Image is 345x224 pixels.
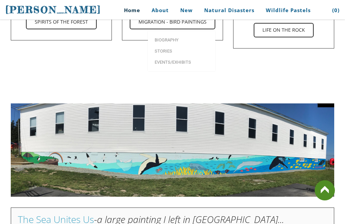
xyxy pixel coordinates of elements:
span: Spirits of the Forest [27,15,96,28]
a: About [147,3,174,18]
span: [PERSON_NAME] [5,4,101,15]
img: mural painting [11,103,334,197]
a: New [175,3,198,18]
a: Biography [148,34,215,45]
a: Natural Disasters [199,3,259,18]
span: Life on the Rock [254,24,313,36]
h2: - [18,215,327,224]
span: Migration - Bird Paintings [130,15,215,28]
a: Life on the Rock [254,23,314,37]
a: Spirits of the Forest [26,15,97,29]
a: Events/Exhibits [148,57,215,68]
span: Stories [155,49,209,53]
span: 0 [334,7,338,13]
a: Home [114,3,145,18]
span: Biography [155,38,209,42]
a: Stories [148,45,215,57]
a: Migration - Bird Paintings [130,15,215,29]
span: Events/Exhibits [155,60,209,64]
a: Wildlife Pastels [261,3,316,18]
a: [PERSON_NAME] [5,3,101,16]
a: (0) [327,3,340,18]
